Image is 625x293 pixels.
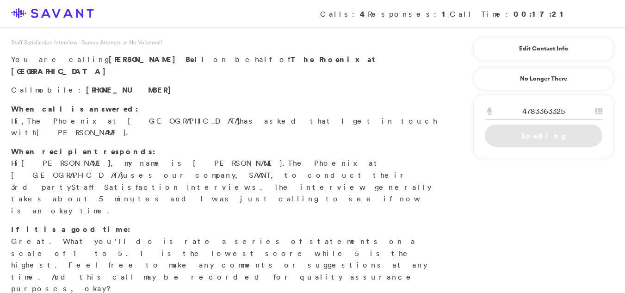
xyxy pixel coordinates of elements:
a: Loading [485,125,602,147]
p: Call : [11,84,438,96]
span: mobile [35,85,78,94]
span: The Phoenix at [GEOGRAPHIC_DATA] [27,116,240,125]
strong: When call is answered: [11,104,138,114]
span: Bell [186,54,208,64]
strong: When recipient responds: [11,146,155,156]
strong: If it is a good time: [11,224,130,234]
strong: 1 [442,9,450,19]
span: [PERSON_NAME] [109,54,180,64]
span: [PERSON_NAME] [37,128,126,137]
p: Hi, has asked that I get in touch with . [11,103,438,139]
strong: The Phoenix at [GEOGRAPHIC_DATA] [11,54,376,76]
span: [PERSON_NAME] [21,158,111,168]
span: The Phoenix at [GEOGRAPHIC_DATA] [11,158,381,180]
p: Hi , my name is [PERSON_NAME]. uses our company, SAVANT, to conduct their 3rd party s. The interv... [11,146,438,217]
span: [PHONE_NUMBER] [86,85,176,95]
strong: 00:17:21 [514,9,568,19]
span: Staff Satisfaction Interview - Survey Attempt: 3 - No Voicemail [11,38,162,46]
a: No Longer There [473,67,614,90]
p: You are calling on behalf of [11,54,438,77]
a: Edit Contact Info [485,41,602,56]
span: Staff Satisfaction Interview [71,182,252,192]
strong: 4 [360,9,368,19]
